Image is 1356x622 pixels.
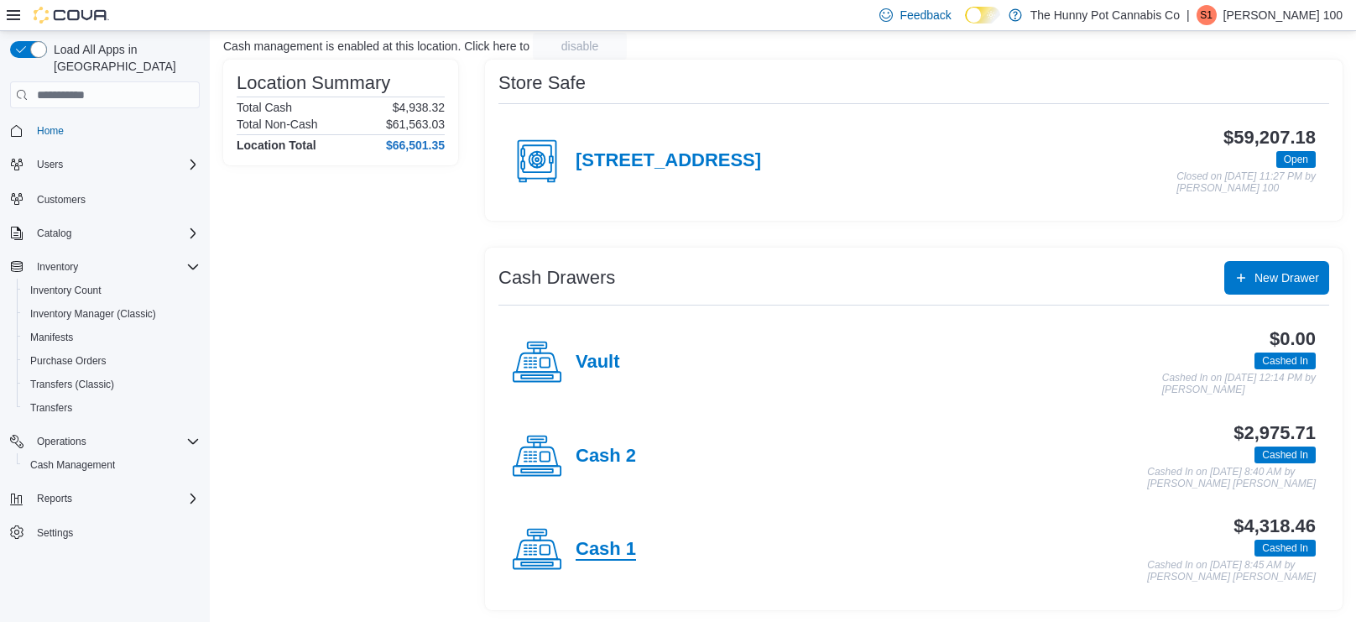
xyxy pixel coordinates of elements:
[23,304,163,324] a: Inventory Manager (Classic)
[1233,423,1316,443] h3: $2,975.71
[30,489,200,509] span: Reports
[37,158,63,171] span: Users
[47,41,200,75] span: Load All Apps in [GEOGRAPHIC_DATA]
[1147,560,1316,583] p: Cashed In on [DATE] 8:45 AM by [PERSON_NAME] [PERSON_NAME]
[17,349,206,373] button: Purchase Orders
[37,124,64,138] span: Home
[23,455,122,475] a: Cash Management
[23,455,200,475] span: Cash Management
[1233,516,1316,536] h3: $4,318.46
[30,257,200,277] span: Inventory
[1186,5,1190,25] p: |
[23,327,200,348] span: Manifests
[237,118,318,131] h6: Total Non-Cash
[30,188,200,209] span: Customers
[576,150,761,172] h4: [STREET_ADDRESS]
[30,401,72,415] span: Transfers
[1284,152,1308,167] span: Open
[30,154,200,175] span: Users
[17,279,206,302] button: Inventory Count
[561,38,598,55] span: disable
[23,327,80,348] a: Manifests
[30,522,200,543] span: Settings
[17,453,206,477] button: Cash Management
[34,7,109,24] img: Cova
[1200,5,1213,25] span: S1
[1270,329,1316,349] h3: $0.00
[30,190,92,210] a: Customers
[23,280,108,301] a: Inventory Count
[1162,373,1316,395] p: Cashed In on [DATE] 12:14 PM by [PERSON_NAME]
[1262,447,1308,463] span: Cashed In
[965,7,1000,24] input: Dark Mode
[3,186,206,211] button: Customers
[30,523,80,543] a: Settings
[3,153,206,176] button: Users
[1262,353,1308,368] span: Cashed In
[533,33,627,60] button: disable
[1176,171,1316,194] p: Closed on [DATE] 11:27 PM by [PERSON_NAME] 100
[23,398,79,418] a: Transfers
[30,154,70,175] button: Users
[1262,541,1308,556] span: Cashed In
[576,446,636,468] h4: Cash 2
[23,351,200,371] span: Purchase Orders
[37,227,71,240] span: Catalog
[30,378,114,391] span: Transfers (Classic)
[30,489,79,509] button: Reports
[1276,151,1316,168] span: Open
[30,223,78,243] button: Catalog
[37,492,72,505] span: Reports
[17,326,206,349] button: Manifests
[37,260,78,274] span: Inventory
[30,354,107,368] span: Purchase Orders
[237,139,316,152] h4: Location Total
[23,374,200,395] span: Transfers (Classic)
[10,112,200,588] nav: Complex example
[1147,467,1316,489] p: Cashed In on [DATE] 8:40 AM by [PERSON_NAME] [PERSON_NAME]
[17,302,206,326] button: Inventory Manager (Classic)
[23,351,113,371] a: Purchase Orders
[30,223,200,243] span: Catalog
[30,431,93,452] button: Operations
[37,193,86,206] span: Customers
[576,352,620,374] h4: Vault
[17,396,206,420] button: Transfers
[30,431,200,452] span: Operations
[30,331,73,344] span: Manifests
[3,430,206,453] button: Operations
[37,435,86,448] span: Operations
[3,487,206,510] button: Reports
[37,526,73,540] span: Settings
[23,398,200,418] span: Transfers
[23,280,200,301] span: Inventory Count
[23,374,121,395] a: Transfers (Classic)
[3,255,206,279] button: Inventory
[17,373,206,396] button: Transfers (Classic)
[1197,5,1217,25] div: Sarah 100
[1254,269,1319,286] span: New Drawer
[1254,447,1316,463] span: Cashed In
[576,539,636,561] h4: Cash 1
[30,458,115,472] span: Cash Management
[30,120,200,141] span: Home
[498,73,586,93] h3: Store Safe
[900,7,951,24] span: Feedback
[1223,5,1343,25] p: [PERSON_NAME] 100
[393,101,445,114] p: $4,938.32
[1254,353,1316,369] span: Cashed In
[30,284,102,297] span: Inventory Count
[30,257,85,277] button: Inventory
[223,39,529,53] p: Cash management is enabled at this location. Click here to
[30,121,70,141] a: Home
[386,118,445,131] p: $61,563.03
[237,73,390,93] h3: Location Summary
[30,307,156,321] span: Inventory Manager (Classic)
[3,222,206,245] button: Catalog
[237,101,292,114] h6: Total Cash
[3,118,206,143] button: Home
[1223,128,1316,148] h3: $59,207.18
[1254,540,1316,557] span: Cashed In
[3,520,206,545] button: Settings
